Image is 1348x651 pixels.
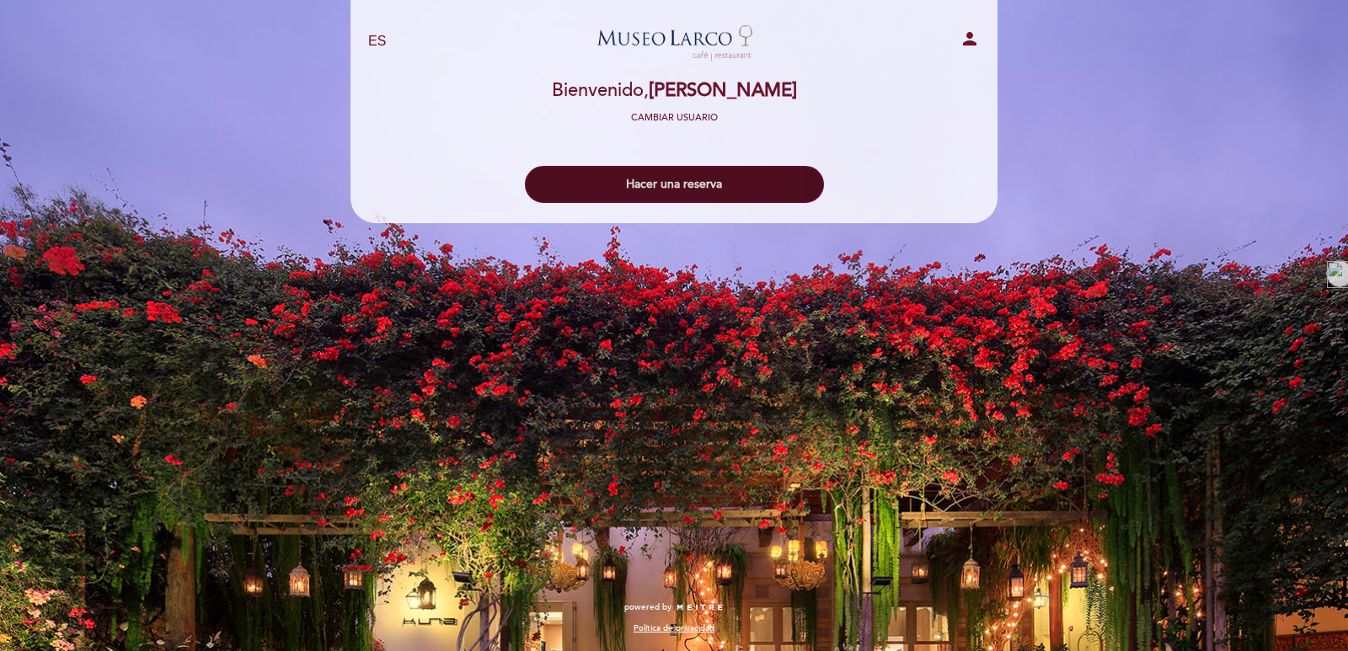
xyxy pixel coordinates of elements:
i: person [960,29,980,49]
a: powered by [624,601,724,613]
span: [PERSON_NAME] [649,79,797,102]
button: Hacer una reserva [525,166,824,203]
h2: Bienvenido, [552,81,797,101]
span: powered by [624,601,671,613]
button: person [960,29,980,55]
img: MEITRE [676,604,724,612]
a: Museo [PERSON_NAME][GEOGRAPHIC_DATA] - Restaurant [569,19,779,65]
a: Política de privacidad [634,622,714,634]
button: Cambiar usuario [626,110,723,125]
